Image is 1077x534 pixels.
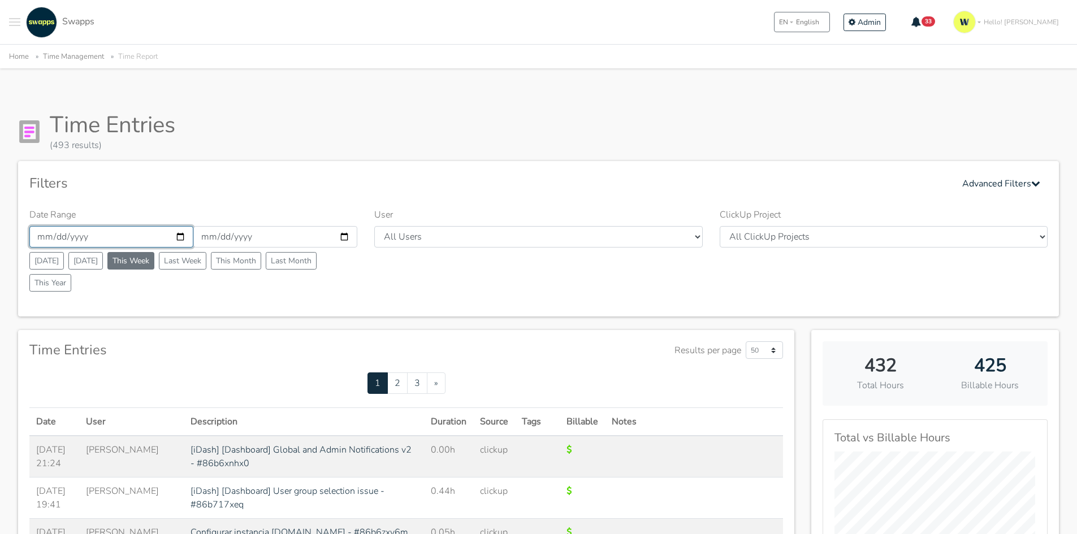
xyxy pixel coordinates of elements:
label: Results per page [674,344,741,357]
li: Time Report [106,50,158,63]
button: Toggle navigation menu [9,7,20,38]
th: Notes [605,408,783,436]
td: [DATE] 21:24 [29,436,79,477]
h2: 432 [834,355,927,376]
th: Tags [515,408,560,436]
a: [iDash] [Dashboard] User group selection issue - #86b717xeq [191,485,384,511]
button: Last Week [159,252,206,270]
button: Last Month [266,252,317,270]
td: clickup [473,436,515,477]
div: (493 results) [50,138,175,152]
td: 0.00h [424,436,473,477]
span: Hello! [PERSON_NAME] [984,17,1059,27]
td: clickup [473,477,515,519]
a: 3 [407,372,427,394]
nav: Page navigation [29,372,783,394]
a: Hello! [PERSON_NAME] [949,6,1068,38]
td: [PERSON_NAME] [79,436,184,477]
a: Time Management [43,51,104,62]
th: User [79,408,184,436]
span: 33 [921,16,935,27]
span: Admin [858,17,881,28]
th: Source [473,408,515,436]
a: 1 [367,372,388,394]
label: Date Range [29,208,76,222]
th: Billable [560,408,605,436]
p: Total Hours [834,379,927,392]
span: » [434,377,438,389]
span: English [796,17,819,27]
th: Duration [424,408,473,436]
th: Date [29,408,79,436]
button: Advanced Filters [955,172,1048,194]
h2: 425 [944,355,1036,376]
th: Description [184,408,423,436]
img: swapps-linkedin-v2.jpg [26,7,57,38]
td: 0.44h [424,477,473,519]
img: Report Icon [18,120,41,143]
a: Next [427,372,445,394]
h1: Time Entries [50,111,175,138]
a: 2 [387,372,408,394]
p: Billable Hours [944,379,1036,392]
span: Swapps [62,15,94,28]
a: [iDash] [Dashboard] Global and Admin Notifications v2 - #86b6xnhx0 [191,444,412,470]
a: Admin [844,14,886,31]
button: This Week [107,252,154,270]
td: [PERSON_NAME] [79,477,184,519]
label: User [374,208,393,222]
button: [DATE] [29,252,64,270]
h4: Filters [29,175,68,192]
button: This Year [29,274,71,292]
label: ClickUp Project [720,208,781,222]
a: Swapps [23,7,94,38]
button: [DATE] [68,252,103,270]
button: ENEnglish [774,12,830,32]
h5: Total vs Billable Hours [834,431,1036,445]
a: Home [9,51,29,62]
td: [DATE] 19:41 [29,477,79,519]
img: isotipo-3-3e143c57.png [953,11,976,33]
button: This Month [211,252,261,270]
button: 33 [904,12,943,32]
h4: Time Entries [29,342,107,358]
